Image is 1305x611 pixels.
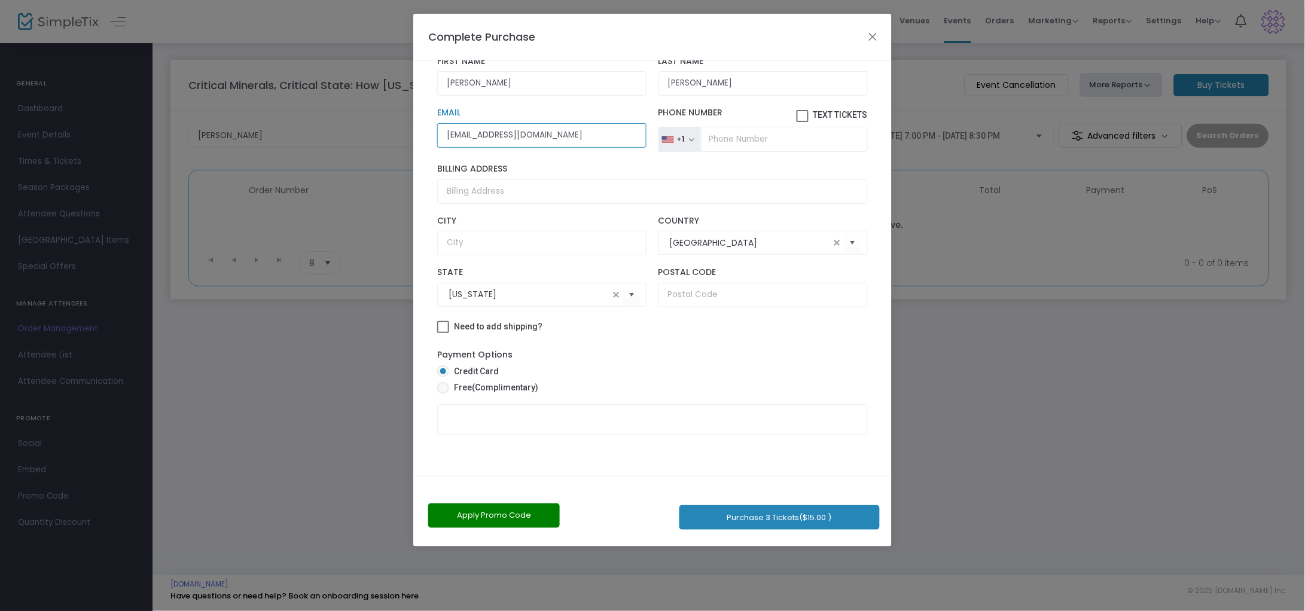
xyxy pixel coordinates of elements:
[449,288,609,301] input: Select State
[438,405,867,463] iframe: Secure Credit Card Form
[437,179,868,204] input: Billing Address
[676,135,684,144] div: +1
[658,267,868,278] label: Postal Code
[658,56,868,67] label: Last Name
[658,71,868,96] input: Last Name
[437,216,647,227] label: City
[437,108,647,118] label: Email
[437,164,868,175] label: Billing Address
[472,383,538,392] span: (Complimentary)
[623,282,640,307] button: Select
[658,127,701,152] button: +1
[813,110,868,120] span: Text Tickets
[428,29,535,45] h4: Complete Purchase
[701,127,868,152] input: Phone Number
[449,381,538,394] span: Free
[658,108,868,122] label: Phone Number
[844,231,861,255] button: Select
[437,267,647,278] label: State
[449,365,499,378] span: Credit Card
[437,71,647,96] input: First Name
[679,505,880,530] button: Purchase 3 Tickets($15.00 )
[865,29,881,44] button: Close
[454,322,542,331] span: Need to add shipping?
[658,216,868,227] label: Country
[437,56,647,67] label: First Name
[428,503,560,528] button: Apply Promo Code
[437,231,647,255] input: City
[658,283,868,307] input: Postal Code
[830,236,844,250] span: clear
[670,237,830,249] input: Select Country
[437,123,647,148] input: Email
[437,349,513,361] label: Payment Options
[609,288,623,302] span: clear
